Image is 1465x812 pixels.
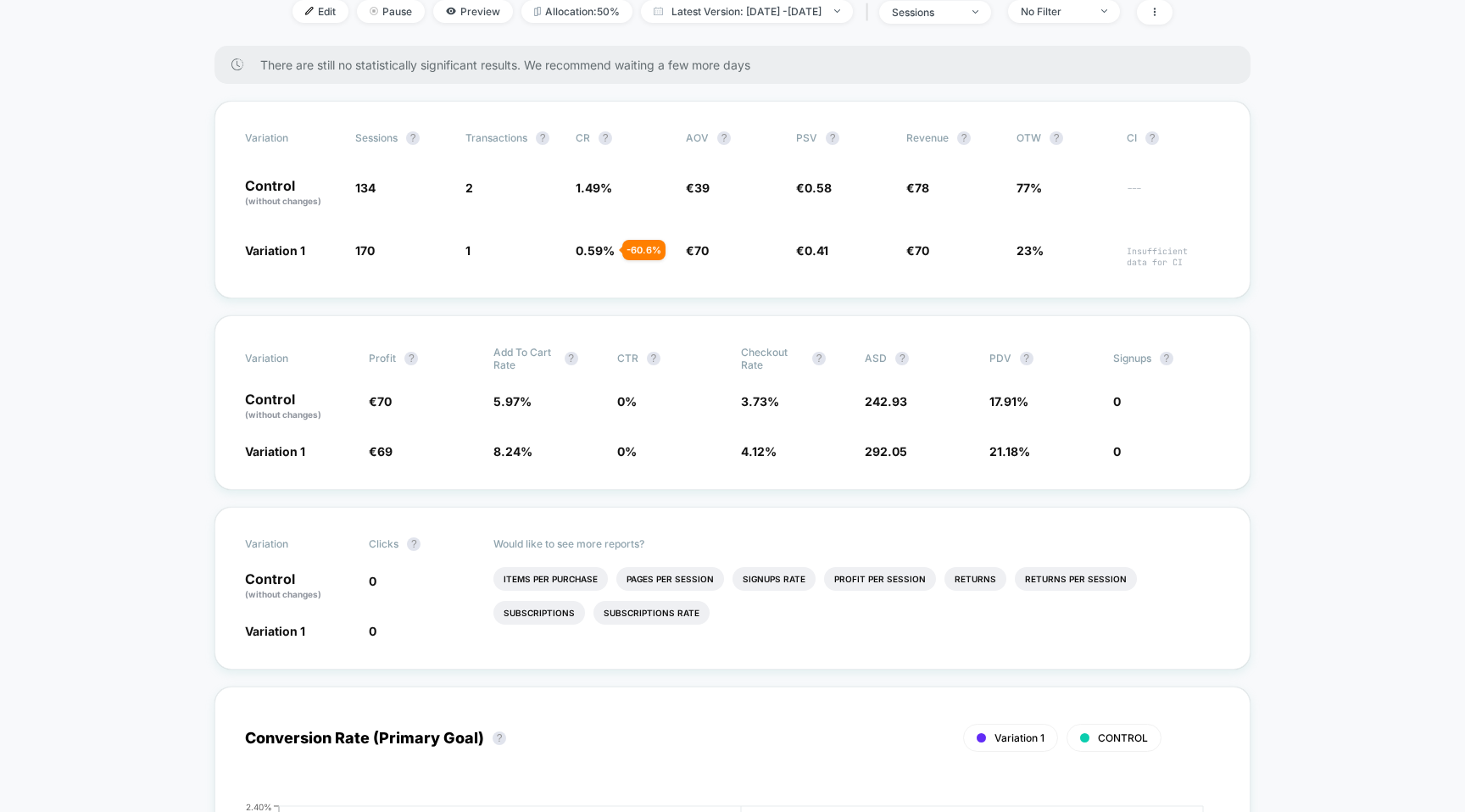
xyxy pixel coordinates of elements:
button: ? [826,131,839,145]
span: Variation [245,346,338,371]
span: 0 [1113,394,1121,409]
span: Transactions [465,131,527,144]
button: ? [406,131,420,145]
span: 70 [377,394,392,409]
button: ? [647,352,660,365]
span: CI [1127,131,1220,145]
span: 0 [369,574,376,588]
li: Returns Per Session [1015,567,1137,591]
span: € [686,243,709,258]
img: end [972,10,978,14]
button: ? [957,131,971,145]
span: AOV [686,131,709,144]
span: Variation 1 [245,624,305,638]
p: Control [245,392,352,421]
button: ? [812,352,826,365]
span: 70 [694,243,709,258]
span: (without changes) [245,196,321,206]
span: € [369,394,392,409]
span: 69 [377,444,393,459]
button: ? [1020,352,1033,365]
span: 0 % [617,444,637,459]
span: € [796,243,828,258]
span: € [686,181,710,195]
span: Variation 1 [245,243,305,258]
div: No Filter [1021,5,1089,18]
div: sessions [892,6,960,19]
button: ? [599,131,612,145]
li: Signups Rate [732,567,816,591]
span: 4.12 % [741,444,777,459]
span: € [906,243,929,258]
span: 2 [465,181,473,195]
span: Variation [245,131,338,145]
span: Variation 1 [994,731,1044,744]
button: ? [717,131,731,145]
span: Revenue [906,131,949,144]
span: € [906,181,929,195]
button: ? [895,352,909,365]
span: Insufficient data for CI [1127,246,1220,268]
img: rebalance [534,7,541,16]
span: 70 [915,243,929,258]
span: Add To Cart Rate [493,346,556,371]
img: calendar [654,7,663,15]
img: end [1101,9,1107,13]
button: ? [407,537,421,551]
span: 292.05 [865,444,907,459]
button: ? [493,731,506,745]
button: ? [1050,131,1063,145]
span: CONTROL [1098,731,1148,744]
span: ASD [865,352,887,364]
span: Clicks [369,537,398,550]
span: Sessions [355,131,398,144]
span: 77% [1017,181,1042,195]
span: (without changes) [245,589,321,599]
button: ? [565,352,578,365]
span: € [369,444,393,459]
span: Profit [369,352,396,364]
span: 0 [369,624,376,638]
span: 0.41 [805,243,828,258]
p: Control [245,179,338,208]
tspan: 2.40% [246,801,272,811]
p: Would like to see more reports? [493,537,1221,550]
button: ? [1145,131,1159,145]
span: PDV [989,352,1011,364]
span: 170 [355,243,375,258]
span: 17.91 % [989,394,1028,409]
span: 8.24 % [493,444,532,459]
span: Checkout Rate [741,346,804,371]
button: ? [1160,352,1173,365]
span: --- [1127,183,1220,208]
div: - 60.6 % [622,240,666,260]
li: Items Per Purchase [493,567,608,591]
span: CR [576,131,590,144]
button: ? [404,352,418,365]
span: 39 [694,181,710,195]
span: 0 [1113,444,1121,459]
span: € [796,181,832,195]
li: Profit Per Session [824,567,936,591]
span: PSV [796,131,817,144]
span: 1.49 % [576,181,612,195]
span: 134 [355,181,376,195]
span: Variation 1 [245,444,305,459]
span: 0.58 [805,181,832,195]
span: There are still no statistically significant results. We recommend waiting a few more days [260,58,1217,72]
span: 5.97 % [493,394,532,409]
span: 3.73 % [741,394,779,409]
span: (without changes) [245,409,321,420]
span: 0 % [617,394,637,409]
span: OTW [1017,131,1110,145]
li: Subscriptions [493,601,585,625]
span: Signups [1113,352,1151,364]
li: Returns [944,567,1006,591]
span: 242.93 [865,394,907,409]
span: 23% [1017,243,1044,258]
img: end [834,9,840,13]
img: edit [305,7,314,15]
span: Variation [245,537,338,551]
span: 78 [915,181,929,195]
li: Subscriptions Rate [593,601,710,625]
